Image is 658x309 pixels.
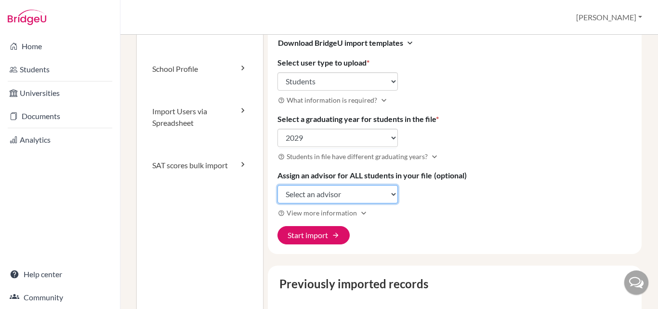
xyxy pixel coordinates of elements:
i: help_outline [278,210,285,216]
a: Documents [2,107,118,126]
label: Assign an advisor for ALL students in your file [277,170,467,181]
a: Community [2,288,118,307]
a: Students [2,60,118,79]
span: Help [22,7,41,15]
button: Start import [277,226,350,244]
span: Download BridgeU import templates [278,37,403,49]
a: Universities [2,83,118,103]
button: View more informationExpand more [277,207,369,218]
span: Students in file have different graduating years? [287,151,428,161]
i: Expand more [379,95,389,105]
img: Bridge-U [8,10,46,25]
span: View more information [287,208,357,218]
a: Home [2,37,118,56]
i: expand_more [405,38,415,48]
span: What information is required? [287,95,377,105]
a: Help center [2,265,118,284]
button: Students in file have different graduating years?Expand more [277,151,440,162]
label: Select user type to upload [277,57,369,68]
i: help_outline [278,97,285,104]
label: Select a graduating year for students in the file [277,113,439,125]
button: Download BridgeU import templatesexpand_more [277,37,415,49]
i: help_outline [278,153,285,160]
a: Import Users via Spreadsheet [137,90,263,144]
button: What information is required?Expand more [277,94,389,106]
a: SAT scores bulk import [137,144,263,187]
button: [PERSON_NAME] [572,8,646,27]
caption: Previously imported records [276,275,634,293]
i: Expand more [359,208,368,218]
a: Analytics [2,130,118,149]
a: School Profile [137,48,263,90]
span: (optional) [434,171,467,180]
span: arrow_forward [332,231,340,239]
i: Expand more [430,152,439,161]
